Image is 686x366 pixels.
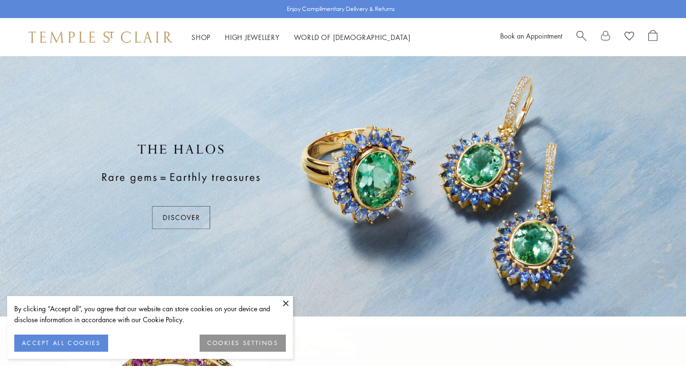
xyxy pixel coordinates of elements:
[625,30,634,44] a: View Wishlist
[14,335,108,352] button: ACCEPT ALL COOKIES
[225,32,280,42] a: High JewelleryHigh Jewellery
[576,30,586,44] a: Search
[29,31,172,43] img: Temple St. Clair
[287,4,395,14] p: Enjoy Complimentary Delivery & Returns
[200,335,286,352] button: COOKIES SETTINGS
[192,31,411,43] nav: Main navigation
[294,32,411,42] a: World of [DEMOGRAPHIC_DATA]World of [DEMOGRAPHIC_DATA]
[14,303,286,325] div: By clicking “Accept all”, you agree that our website can store cookies on your device and disclos...
[500,31,562,40] a: Book an Appointment
[638,321,676,356] iframe: Gorgias live chat messenger
[192,32,211,42] a: ShopShop
[648,30,657,44] a: Open Shopping Bag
